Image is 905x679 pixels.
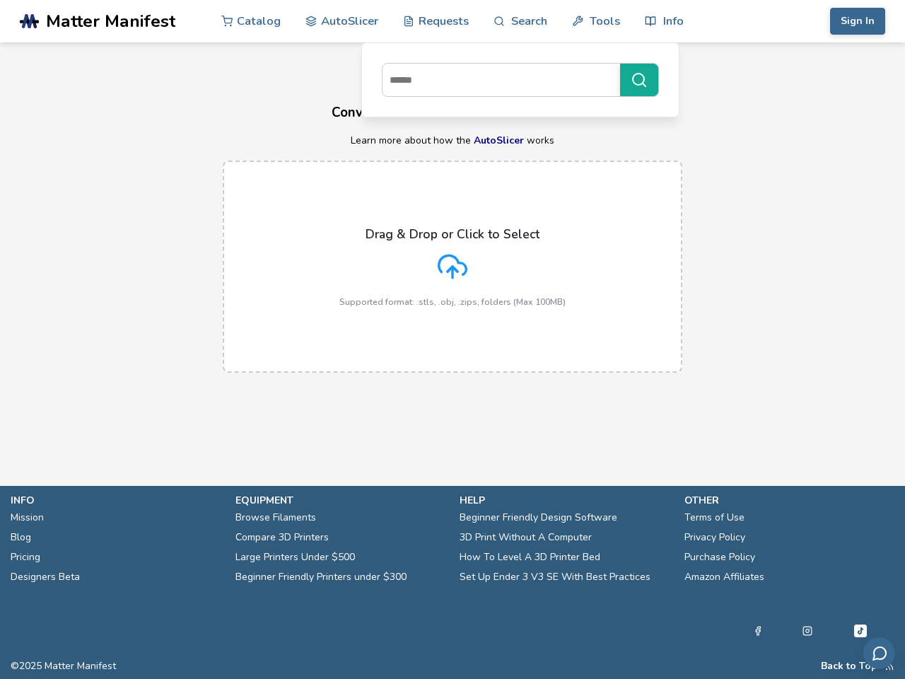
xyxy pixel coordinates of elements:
[474,134,524,147] a: AutoSlicer
[11,508,44,528] a: Mission
[684,508,745,528] a: Terms of Use
[852,622,869,639] a: Tiktok
[11,661,116,672] span: © 2025 Matter Manifest
[11,547,40,567] a: Pricing
[684,528,745,547] a: Privacy Policy
[884,661,894,672] a: RSS Feed
[830,8,885,35] button: Sign In
[11,493,221,508] p: info
[460,547,600,567] a: How To Level A 3D Printer Bed
[235,493,446,508] p: equipment
[460,508,617,528] a: Beginner Friendly Design Software
[366,227,539,241] p: Drag & Drop or Click to Select
[684,493,895,508] p: other
[11,528,31,547] a: Blog
[235,528,329,547] a: Compare 3D Printers
[802,622,812,639] a: Instagram
[684,567,764,587] a: Amazon Affiliates
[821,661,877,672] button: Back to Top
[46,11,175,31] span: Matter Manifest
[235,547,355,567] a: Large Printers Under $500
[11,567,80,587] a: Designers Beta
[863,637,895,669] button: Send feedback via email
[460,528,592,547] a: 3D Print Without A Computer
[753,622,763,639] a: Facebook
[684,547,755,567] a: Purchase Policy
[460,567,650,587] a: Set Up Ender 3 V3 SE With Best Practices
[339,297,566,307] p: Supported format: .stls, .obj, .zips, folders (Max 100MB)
[235,508,316,528] a: Browse Filaments
[460,493,670,508] p: help
[235,567,407,587] a: Beginner Friendly Printers under $300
